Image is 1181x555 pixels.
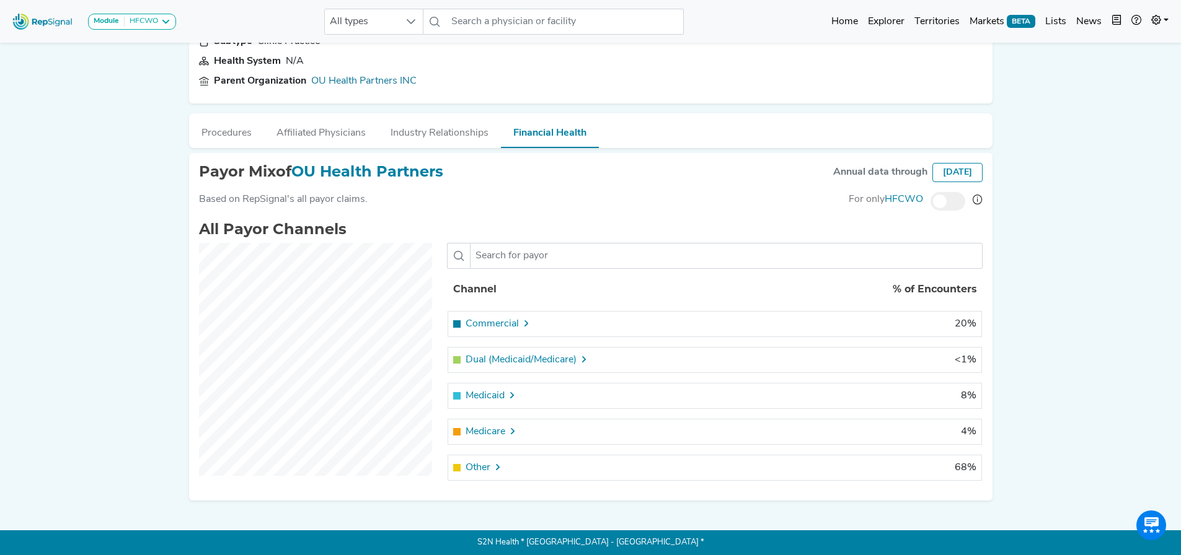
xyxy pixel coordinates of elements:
a: News [1071,9,1107,34]
input: Search for payor [470,243,982,269]
div: [DATE] [932,163,983,182]
input: Search a physician or facility [446,9,683,35]
span: HFCWO [885,192,923,221]
a: Home [826,9,863,34]
button: Affiliated Physicians [264,113,378,147]
h2: All Payor Channels [192,221,990,238]
span: 4% [961,427,976,437]
a: MarketsBETA [965,9,1040,34]
span: OU Health Partners [291,162,443,180]
span: 68% [955,463,976,473]
span: Medicaid [466,388,505,403]
strong: Module [94,17,119,25]
div: Based on RepSignal's all payor claims. [199,192,368,211]
span: Medicare [466,424,505,439]
div: Other [453,460,654,475]
a: OU Health Partners INC [311,74,417,89]
button: Financial Health [501,113,599,148]
a: Territories [909,9,965,34]
button: Procedures [189,113,264,147]
span: Other [466,460,490,475]
button: Intel Book [1107,9,1126,34]
a: Explorer [863,9,909,34]
div: N/A [286,54,304,69]
div: HFCWO [125,17,158,27]
div: Medicare [453,424,654,439]
span: For only [849,192,885,221]
th: Channel [448,269,658,310]
span: All types [325,9,399,34]
h2: Payor Mix [199,163,443,182]
div: Medicaid [453,388,654,403]
span: 8% [961,391,976,401]
div: Commercial [453,317,654,331]
div: Annual data through [833,165,927,180]
span: % of Encounters [893,283,976,295]
a: Lists [1040,9,1071,34]
button: Industry Relationships [378,113,501,147]
div: Dual (Medicaid/Medicare) [453,352,654,367]
div: Health System [214,54,281,69]
span: <1% [955,355,976,365]
span: of [276,162,291,180]
p: S2N Health * [GEOGRAPHIC_DATA] - [GEOGRAPHIC_DATA] * [189,530,993,555]
span: Dual (Medicaid/Medicare) [466,352,577,367]
span: 20% [955,319,976,329]
div: Parent Organization [214,74,306,89]
span: Commercial [466,317,519,331]
span: BETA [1007,15,1035,27]
button: ModuleHFCWO [88,14,176,30]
